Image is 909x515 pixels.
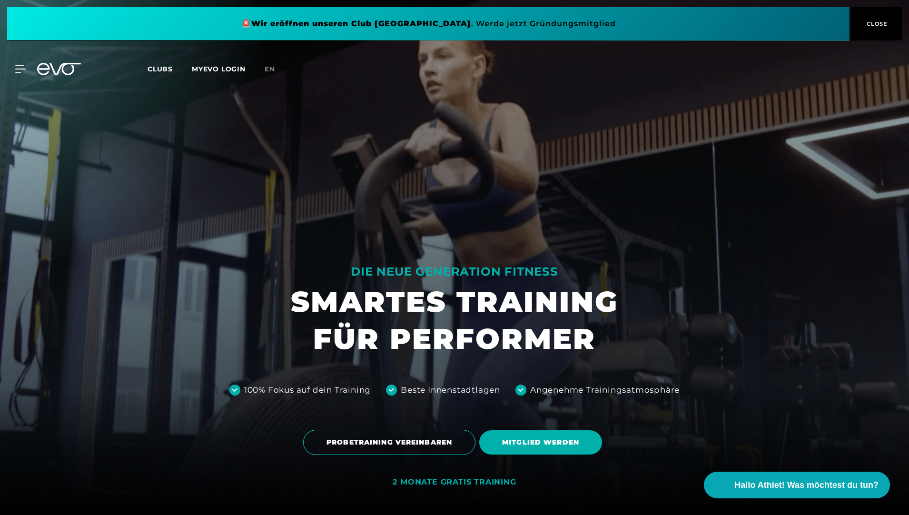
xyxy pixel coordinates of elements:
div: 2 MONATE GRATIS TRAINING [393,477,516,487]
button: Hallo Athlet! Was möchtest du tun? [704,472,890,498]
span: CLOSE [864,20,888,28]
div: DIE NEUE GENERATION FITNESS [291,264,618,279]
a: MYEVO LOGIN [192,65,246,73]
button: CLOSE [850,7,902,40]
span: en [265,65,275,73]
span: MITGLIED WERDEN [502,437,579,447]
a: Clubs [148,64,192,73]
div: Angenehme Trainingsatmosphäre [530,384,680,396]
span: PROBETRAINING VEREINBAREN [326,437,452,447]
h1: SMARTES TRAINING FÜR PERFORMER [291,283,618,357]
div: 100% Fokus auf dein Training [244,384,371,396]
a: PROBETRAINING VEREINBAREN [303,423,479,462]
a: MITGLIED WERDEN [479,423,606,462]
span: Hallo Athlet! Was möchtest du tun? [734,479,879,492]
a: en [265,64,287,75]
span: Clubs [148,65,173,73]
div: Beste Innenstadtlagen [401,384,500,396]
